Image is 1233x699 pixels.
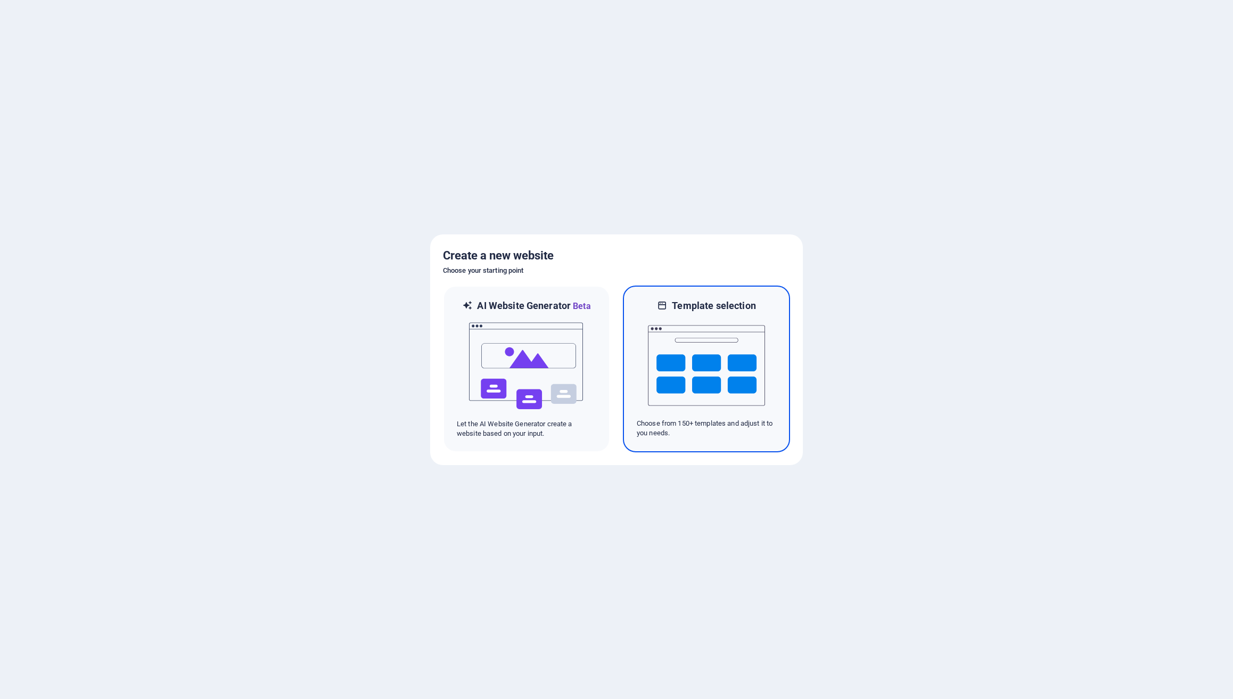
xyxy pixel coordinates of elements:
span: Beta [571,301,591,311]
p: Let the AI Website Generator create a website based on your input. [457,419,596,438]
div: AI Website GeneratorBetaaiLet the AI Website Generator create a website based on your input. [443,286,610,452]
p: Choose from 150+ templates and adjust it to you needs. [637,419,776,438]
img: ai [468,313,585,419]
h5: Create a new website [443,247,790,264]
div: Template selectionChoose from 150+ templates and adjust it to you needs. [623,286,790,452]
h6: Template selection [672,299,755,312]
h6: AI Website Generator [477,299,590,313]
h6: Choose your starting point [443,264,790,277]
